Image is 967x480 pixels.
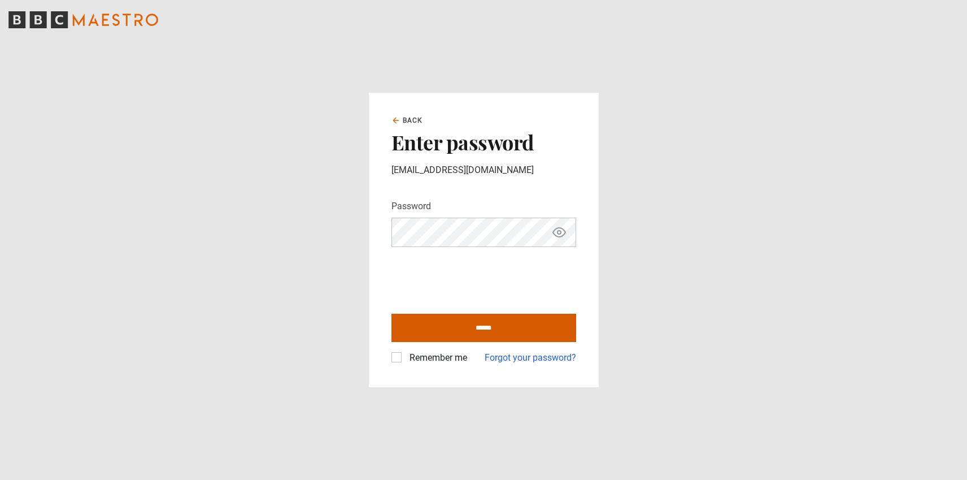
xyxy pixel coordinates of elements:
iframe: reCAPTCHA [391,256,563,300]
label: Password [391,200,431,213]
a: Forgot your password? [485,351,576,365]
span: Back [403,115,423,126]
button: Show password [550,223,569,243]
svg: BBC Maestro [8,11,158,28]
label: Remember me [405,351,467,365]
h2: Enter password [391,130,576,154]
a: Back [391,115,423,126]
p: [EMAIL_ADDRESS][DOMAIN_NAME] [391,163,576,177]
